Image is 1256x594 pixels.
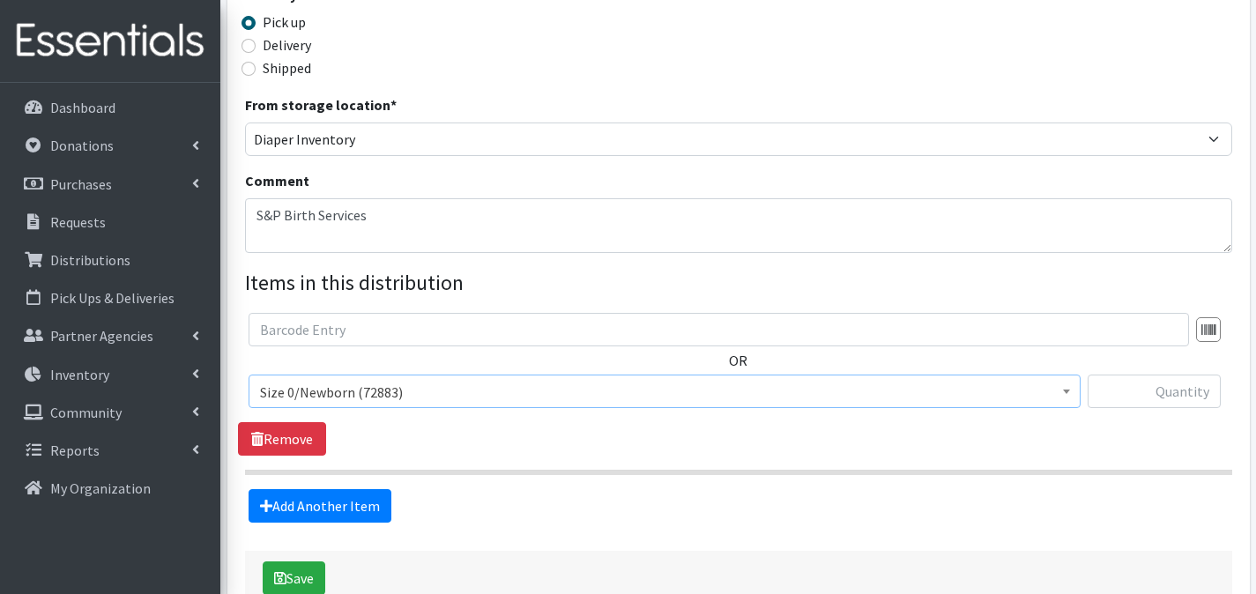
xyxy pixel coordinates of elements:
[245,267,1232,299] legend: Items in this distribution
[50,289,175,307] p: Pick Ups & Deliveries
[50,99,115,116] p: Dashboard
[50,404,122,421] p: Community
[7,11,213,71] img: HumanEssentials
[50,366,109,383] p: Inventory
[50,213,106,231] p: Requests
[238,422,326,456] a: Remove
[7,167,213,202] a: Purchases
[249,489,391,523] a: Add Another Item
[245,170,309,191] label: Comment
[50,327,153,345] p: Partner Agencies
[7,357,213,392] a: Inventory
[263,57,311,78] label: Shipped
[7,242,213,278] a: Distributions
[7,318,213,353] a: Partner Agencies
[245,94,397,115] label: From storage location
[7,395,213,430] a: Community
[729,350,747,371] label: OR
[263,11,306,33] label: Pick up
[390,96,397,114] abbr: required
[249,375,1081,408] span: Size 0/Newborn (72883)
[249,313,1189,346] input: Barcode Entry
[7,90,213,125] a: Dashboard
[1088,375,1221,408] input: Quantity
[7,280,213,316] a: Pick Ups & Deliveries
[7,128,213,163] a: Donations
[50,442,100,459] p: Reports
[263,34,311,56] label: Delivery
[50,137,114,154] p: Donations
[7,204,213,240] a: Requests
[7,433,213,468] a: Reports
[50,251,130,269] p: Distributions
[7,471,213,506] a: My Organization
[50,175,112,193] p: Purchases
[260,380,1069,405] span: Size 0/Newborn (72883)
[50,479,151,497] p: My Organization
